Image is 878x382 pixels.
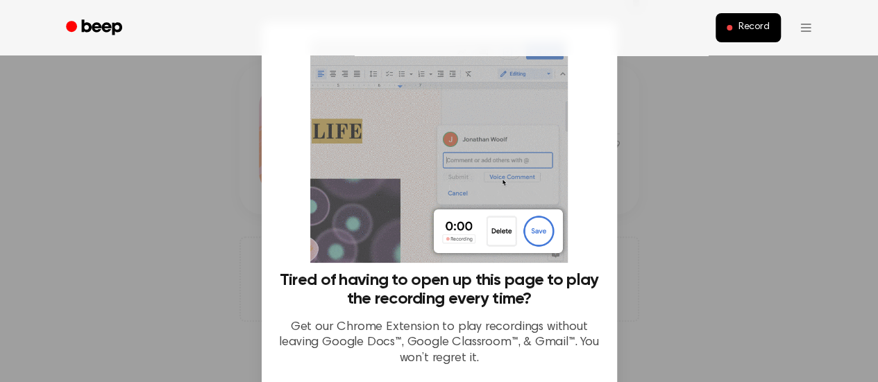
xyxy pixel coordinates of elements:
[278,320,600,367] p: Get our Chrome Extension to play recordings without leaving Google Docs™, Google Classroom™, & Gm...
[310,39,568,263] img: Beep extension in action
[716,13,780,42] button: Record
[789,11,822,44] button: Open menu
[738,21,769,34] span: Record
[56,15,135,42] a: Beep
[278,271,600,309] h3: Tired of having to open up this page to play the recording every time?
